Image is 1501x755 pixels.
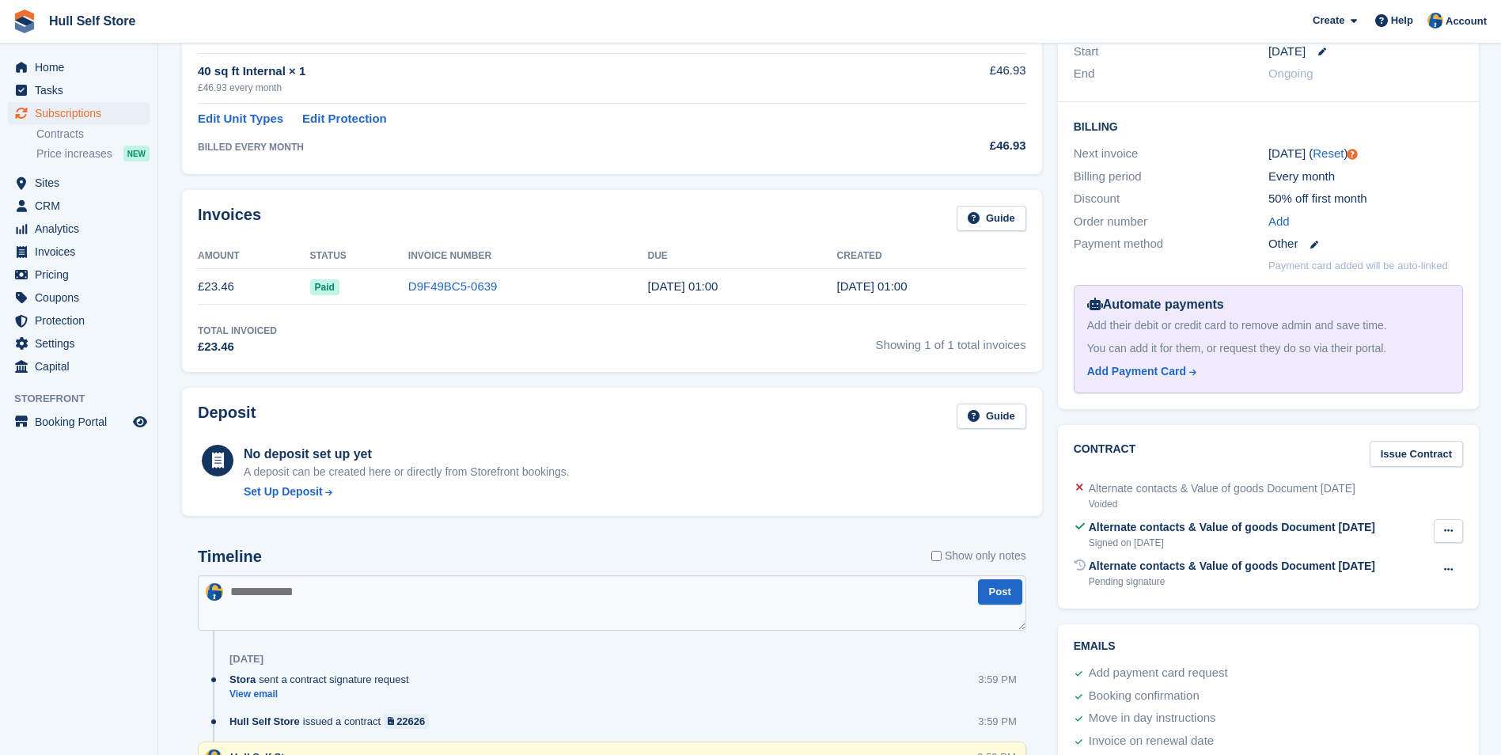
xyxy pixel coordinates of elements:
a: menu [8,102,150,124]
a: 22626 [384,714,429,729]
span: Ongoing [1268,66,1313,80]
th: Invoice Number [408,244,648,269]
th: Created [837,244,1026,269]
div: Add their debit or credit card to remove admin and save time. [1087,317,1450,334]
a: menu [8,411,150,433]
div: £46.93 [893,137,1026,155]
span: Account [1446,13,1487,29]
div: Automate payments [1087,295,1450,314]
a: menu [8,218,150,240]
a: Guide [957,206,1026,232]
a: Price increases NEW [36,145,150,162]
span: Price increases [36,146,112,161]
div: 3:59 PM [978,714,1016,729]
img: Hull Self Store [206,583,223,601]
a: Preview store [131,412,150,431]
th: Amount [198,244,310,269]
div: You can add it for them, or request they do so via their portal. [1087,340,1450,357]
span: Analytics [35,218,130,240]
div: BILLED EVERY MONTH [198,140,893,154]
h2: Contract [1074,441,1136,467]
a: Edit Unit Types [198,110,283,128]
span: Help [1391,13,1413,28]
div: [DATE] [229,653,263,666]
a: menu [8,309,150,332]
time: 2025-08-29 00:00:00 UTC [648,279,718,293]
div: Total Invoiced [198,324,277,338]
a: menu [8,172,150,194]
div: 22626 [396,714,425,729]
span: Create [1313,13,1344,28]
span: Showing 1 of 1 total invoices [876,324,1026,356]
a: Contracts [36,127,150,142]
div: Add Payment Card [1087,363,1186,380]
div: issued a contract [229,714,437,729]
span: Subscriptions [35,102,130,124]
a: Add [1268,213,1290,231]
span: Capital [35,355,130,377]
span: Sites [35,172,130,194]
a: Issue Contract [1370,441,1463,467]
a: Reset [1313,146,1344,160]
div: Add payment card request [1089,664,1228,683]
span: Booking Portal [35,411,130,433]
div: NEW [123,146,150,161]
span: Settings [35,332,130,355]
a: View email [229,688,417,701]
span: Invoices [35,241,130,263]
div: Next invoice [1074,145,1268,163]
div: Tooltip anchor [1345,147,1359,161]
div: Alternate contacts & Value of goods Document [DATE] [1089,558,1375,575]
span: Stora [229,672,256,687]
h2: Invoices [198,206,261,232]
label: Show only notes [931,548,1026,564]
a: menu [8,79,150,101]
div: No deposit set up yet [244,445,570,464]
input: Show only notes [931,548,942,564]
div: Alternate contacts & Value of goods Document [DATE] [1089,519,1375,536]
div: Discount [1074,190,1268,208]
div: Invoice on renewal date [1089,732,1214,751]
a: D9F49BC5-0639 [408,279,498,293]
h2: Timeline [198,548,262,566]
div: 3:59 PM [978,672,1016,687]
div: Move in day instructions [1089,709,1216,728]
a: Hull Self Store [43,8,142,34]
time: 2025-08-28 00:00:00 UTC [1268,43,1306,61]
img: stora-icon-8386f47178a22dfd0bd8f6a31ec36ba5ce8667c1dd55bd0f319d3a0aa187defe.svg [13,9,36,33]
h2: Deposit [198,404,256,430]
div: Booking confirmation [1089,687,1200,706]
a: menu [8,195,150,217]
span: Storefront [14,391,157,407]
th: Due [648,244,837,269]
div: Start [1074,43,1268,61]
td: £23.46 [198,269,310,305]
h2: Emails [1074,640,1463,653]
div: Billing period [1074,168,1268,186]
div: Order number [1074,213,1268,231]
p: A deposit can be created here or directly from Storefront bookings. [244,464,570,480]
a: menu [8,241,150,263]
span: Pricing [35,264,130,286]
th: Status [310,244,408,269]
div: 50% off first month [1268,190,1463,208]
div: Pending signature [1089,575,1375,589]
div: Set Up Deposit [244,484,323,500]
div: 40 sq ft Internal × 1 [198,63,893,81]
h2: Billing [1074,118,1463,134]
div: Every month [1268,168,1463,186]
img: Hull Self Store [1427,13,1443,28]
div: sent a contract signature request [229,672,417,687]
a: Edit Protection [302,110,387,128]
a: Set Up Deposit [244,484,570,500]
a: Add Payment Card [1087,363,1443,380]
span: Tasks [35,79,130,101]
div: Voided [1089,497,1355,511]
span: Home [35,56,130,78]
span: Protection [35,309,130,332]
div: End [1074,65,1268,83]
p: Payment card added will be auto-linked [1268,258,1448,274]
div: Alternate contacts & Value of goods Document [DATE] [1089,480,1355,497]
a: menu [8,332,150,355]
a: menu [8,355,150,377]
